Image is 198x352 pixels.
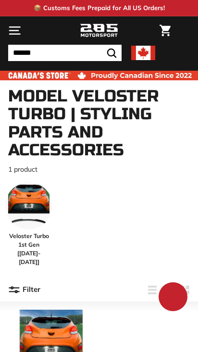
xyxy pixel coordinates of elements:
button: Filter [8,278,40,302]
img: Logo_285_Motorsport_areodynamics_components [80,23,118,39]
inbox-online-store-chat: Shopify online store chat [156,282,190,314]
span: Veloster Turbo 1st Gen [[DATE]-[DATE]] [5,232,52,266]
input: Search [8,45,122,61]
p: 📦 Customs Fees Prepaid for All US Orders! [34,3,165,13]
h1: Model Veloster Turbo | Styling Parts and Accessories [8,88,190,160]
a: Cart [155,17,175,44]
p: 1 product [8,164,190,175]
a: Veloster Turbo 1st Gen [[DATE]-[DATE]] [5,182,52,266]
